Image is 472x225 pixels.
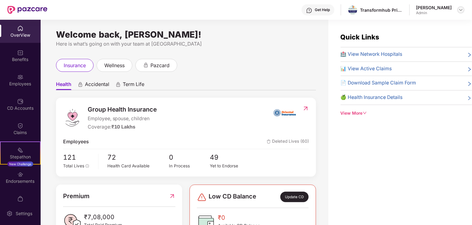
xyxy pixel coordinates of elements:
span: Premium [63,191,90,201]
img: svg+xml;base64,PHN2ZyB4bWxucz0iaHR0cDovL3d3dy53My5vcmcvMjAwMC9zdmciIHdpZHRoPSIyMSIgaGVpZ2h0PSIyMC... [17,147,23,153]
span: 📊 View Active Claims [341,65,392,73]
img: svg+xml;base64,PHN2ZyBpZD0iRW1wbG95ZWVzIiB4bWxucz0iaHR0cDovL3d3dy53My5vcmcvMjAwMC9zdmciIHdpZHRoPS... [17,74,23,80]
div: In Process [169,163,210,169]
div: Transformhub Private Limited [360,7,403,13]
div: Settings [14,211,34,217]
div: [PERSON_NAME] [416,5,452,10]
div: Yet to Endorse [210,163,251,169]
span: right [467,80,472,87]
span: 🍏 Health Insurance Details [341,94,403,101]
span: 0 [169,152,210,163]
img: RedirectIcon [169,191,175,201]
span: ₹7,08,000 [84,212,122,222]
div: Get Help [315,7,330,12]
div: Welcome back, [PERSON_NAME]! [56,32,316,37]
span: 🏥 View Network Hospitals [341,51,402,58]
img: svg+xml;base64,PHN2ZyBpZD0iSG9tZSIgeG1sbnM9Imh0dHA6Ly93d3cudzMub3JnLzIwMDAvc3ZnIiB3aWR0aD0iMjAiIG... [17,25,23,31]
img: deleteIcon [267,140,271,144]
div: Health Card Available [108,163,169,169]
span: pazcard [150,62,170,69]
div: animation [115,82,121,87]
span: right [467,66,472,73]
img: logo [63,108,82,127]
img: RedirectIcon [302,105,309,112]
span: Employee, spouse, children [88,115,157,123]
span: Accidental [85,81,109,90]
span: 49 [210,152,251,163]
img: svg+xml;base64,PHN2ZyBpZD0iQ2xhaW0iIHhtbG5zPSJodHRwOi8vd3d3LnczLm9yZy8yMDAwL3N2ZyIgd2lkdGg9IjIwIi... [17,123,23,129]
img: svg+xml;base64,PHN2ZyBpZD0iSGVscC0zMngzMiIgeG1sbnM9Imh0dHA6Ly93d3cudzMub3JnLzIwMDAvc3ZnIiB3aWR0aD... [306,7,312,14]
span: right [467,52,472,58]
span: 72 [108,152,169,163]
div: Update CD [280,192,309,202]
img: Logo_On_White%20(1)%20(2).png [348,4,357,16]
span: Quick Links [341,33,379,41]
span: Low CD Balance [209,192,256,202]
span: right [467,95,472,101]
span: 121 [63,152,94,163]
div: Admin [416,10,452,15]
span: ₹0 [218,213,260,223]
img: New Pazcare Logo [7,6,47,14]
img: svg+xml;base64,PHN2ZyBpZD0iRHJvcGRvd24tMzJ4MzIiIHhtbG5zPSJodHRwOi8vd3d3LnczLm9yZy8yMDAwL3N2ZyIgd2... [458,7,463,12]
span: wellness [104,62,125,69]
img: svg+xml;base64,PHN2ZyBpZD0iTXlfT3JkZXJzIiBkYXRhLW5hbWU9Ik15IE9yZGVycyIgeG1sbnM9Imh0dHA6Ly93d3cudz... [17,196,23,202]
span: Group Health Insurance [88,105,157,114]
div: Here is what’s going on with your team at [GEOGRAPHIC_DATA] [56,40,316,48]
img: svg+xml;base64,PHN2ZyBpZD0iRW5kb3JzZW1lbnRzIiB4bWxucz0iaHR0cDovL3d3dy53My5vcmcvMjAwMC9zdmciIHdpZH... [17,171,23,178]
img: svg+xml;base64,PHN2ZyBpZD0iRGFuZ2VyLTMyeDMyIiB4bWxucz0iaHR0cDovL3d3dy53My5vcmcvMjAwMC9zdmciIHdpZH... [197,192,207,202]
img: svg+xml;base64,PHN2ZyBpZD0iQ0RfQWNjb3VudHMiIGRhdGEtbmFtZT0iQ0QgQWNjb3VudHMiIHhtbG5zPSJodHRwOi8vd3... [17,98,23,104]
div: New Challenge [7,162,33,166]
img: insurerIcon [273,105,296,120]
span: Term Life [123,81,144,90]
div: animation [143,62,149,68]
div: Stepathon [1,154,40,160]
span: ₹10 Lakhs [111,124,136,130]
span: Employees [63,138,89,146]
span: Deleted Lives (60) [267,138,309,146]
span: info-circle [86,164,89,168]
span: Health [56,81,71,90]
span: insurance [64,62,86,69]
img: svg+xml;base64,PHN2ZyBpZD0iU2V0dGluZy0yMHgyMCIgeG1sbnM9Imh0dHA6Ly93d3cudzMub3JnLzIwMDAvc3ZnIiB3aW... [6,211,13,217]
span: 📄 Download Sample Claim Form [341,79,416,87]
img: svg+xml;base64,PHN2ZyBpZD0iQmVuZWZpdHMiIHhtbG5zPSJodHRwOi8vd3d3LnczLm9yZy8yMDAwL3N2ZyIgd2lkdGg9Ij... [17,50,23,56]
span: Total Lives [63,163,84,168]
div: animation [78,82,83,87]
div: View More [341,110,472,117]
div: Coverage: [88,123,157,131]
span: down [363,111,367,115]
